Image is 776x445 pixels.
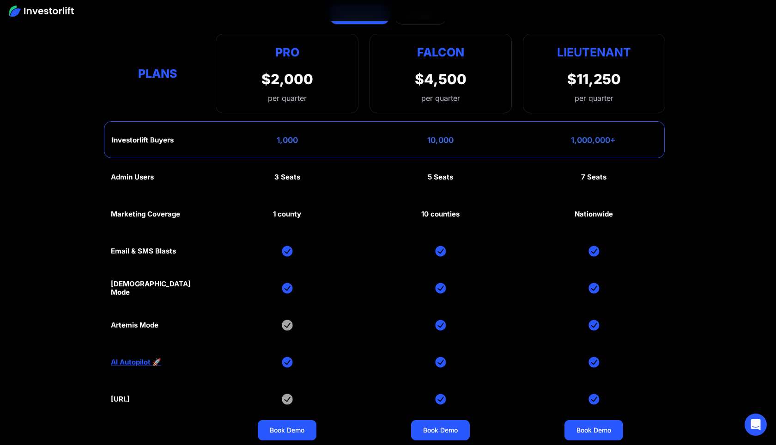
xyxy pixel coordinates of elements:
[575,210,613,218] div: Nationwide
[111,395,130,403] div: [URL]
[111,64,205,82] div: Plans
[111,247,176,255] div: Email & SMS Blasts
[571,136,616,145] div: 1,000,000+
[111,358,161,366] a: AI Autopilot 🚀
[745,414,767,436] div: Open Intercom Messenger
[261,71,313,87] div: $2,000
[111,173,154,181] div: Admin Users
[111,280,205,297] div: [DEMOGRAPHIC_DATA] Mode
[567,71,621,87] div: $11,250
[415,71,467,87] div: $4,500
[258,420,316,440] a: Book Demo
[421,210,460,218] div: 10 counties
[557,45,631,59] strong: Lieutenant
[421,93,460,104] div: per quarter
[575,93,613,104] div: per quarter
[428,173,453,181] div: 5 Seats
[111,321,158,329] div: Artemis Mode
[277,136,298,145] div: 1,000
[261,43,313,62] div: Pro
[417,43,464,62] div: Falcon
[273,210,301,218] div: 1 county
[581,173,606,181] div: 7 Seats
[111,210,180,218] div: Marketing Coverage
[274,173,300,181] div: 3 Seats
[411,420,470,440] a: Book Demo
[261,93,313,104] div: per quarter
[564,420,623,440] a: Book Demo
[427,136,454,145] div: 10,000
[112,136,174,144] div: Investorlift Buyers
